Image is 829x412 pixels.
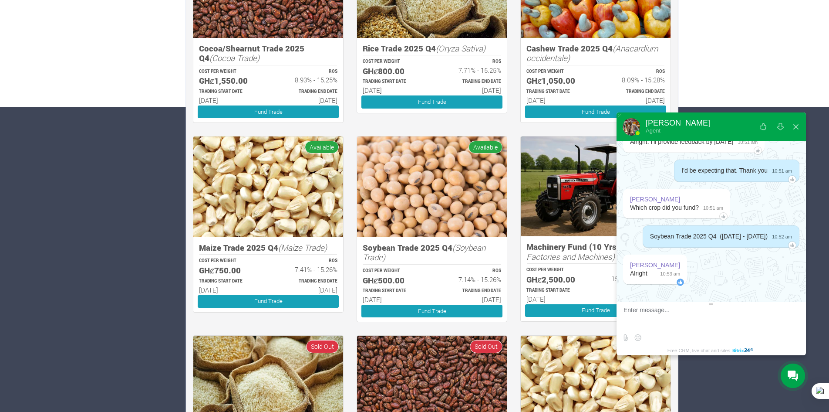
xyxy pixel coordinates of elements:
[363,86,424,94] h6: [DATE]
[630,261,680,269] div: [PERSON_NAME]
[198,106,339,118] a: Fund Trade
[440,86,501,94] h6: [DATE]
[363,78,424,85] p: Estimated Trading Start Date
[276,96,337,104] h6: [DATE]
[276,68,337,75] p: ROS
[681,167,768,174] span: I'd be expecting that. Thank you
[650,233,768,240] span: Soybean Trade 2025 Q4 ([DATE] - [DATE])
[526,89,588,95] p: Estimated Trading Start Date
[521,136,671,236] img: growforme image
[440,78,501,85] p: Estimated Trading End Date
[699,204,723,212] span: 10:51 am
[667,345,755,355] a: Free CRM, live chat and sites
[620,332,631,343] label: Send file
[632,332,643,343] button: Select emoticon
[199,258,260,264] p: COST PER WEIGHT
[305,141,339,153] span: Available
[603,295,665,303] h6: [DATE]
[363,276,424,286] h5: GHȼ500.00
[276,89,337,95] p: Estimated Trading End Date
[199,76,260,86] h5: GHȼ1,550.00
[755,116,771,137] button: Rate our service
[440,66,501,74] h6: 7.71% - 15.25%
[209,52,259,63] i: (Cocoa Trade)
[525,304,666,317] a: Fund Trade
[440,276,501,283] h6: 7.14% - 15.26%
[772,116,788,137] button: Download conversation history
[768,232,792,241] span: 10:52 am
[199,286,260,294] h6: [DATE]
[363,288,424,294] p: Estimated Trading Start Date
[526,43,658,64] i: (Anacardium occidentale)
[603,68,665,75] p: ROS
[603,76,665,84] h6: 8.09% - 15.28%
[276,266,337,273] h6: 7.41% - 15.26%
[630,204,699,211] span: Which crop did you fund?
[440,268,501,274] p: ROS
[646,127,710,134] div: Agent
[470,340,502,353] span: Sold Out
[199,266,260,276] h5: GHȼ750.00
[193,136,343,237] img: growforme image
[526,287,588,294] p: Estimated Trading Start Date
[436,43,485,54] i: (Oryza Sativa)
[526,68,588,75] p: COST PER WEIGHT
[276,278,337,285] p: Estimated Trading End Date
[198,295,339,308] a: Fund Trade
[199,96,260,104] h6: [DATE]
[603,267,665,273] p: ROS
[630,270,647,277] span: Alright
[656,269,680,278] span: 10:53 am
[630,195,680,204] div: [PERSON_NAME]
[363,296,424,303] h6: [DATE]
[440,58,501,65] p: ROS
[199,89,260,95] p: Estimated Trading Start Date
[199,68,260,75] p: COST PER WEIGHT
[363,66,424,76] h5: GHȼ800.00
[357,136,507,237] img: growforme image
[199,278,260,285] p: Estimated Trading Start Date
[526,295,588,303] h6: [DATE]
[525,106,666,118] a: Fund Trade
[468,141,502,153] span: Available
[526,96,588,104] h6: [DATE]
[363,268,424,274] p: COST PER WEIGHT
[199,243,337,253] h5: Maize Trade 2025 Q4
[603,275,665,283] h6: 150.29% - 255.43%
[199,44,337,63] h5: Cocoa/Shearnut Trade 2025 Q4
[440,296,501,303] h6: [DATE]
[788,116,804,137] button: Close widget
[361,305,502,317] a: Fund Trade
[278,242,327,253] i: (Maize Trade)
[276,76,337,84] h6: 8.93% - 15.25%
[363,58,424,65] p: COST PER WEIGHT
[361,95,502,108] a: Fund Trade
[667,345,730,355] span: Free CRM, live chat and sites
[526,242,665,262] h5: Machinery Fund (10 Yrs)
[526,275,588,285] h5: GHȼ2,500.00
[526,76,588,86] h5: GHȼ1,050.00
[276,286,337,294] h6: [DATE]
[768,167,792,175] span: 10:51 am
[306,340,339,353] span: Sold Out
[363,242,485,263] i: (Soybean Trade)
[603,89,665,95] p: Estimated Trading End Date
[603,96,665,104] h6: [DATE]
[526,267,588,273] p: COST PER WEIGHT
[276,258,337,264] p: ROS
[646,119,710,127] div: [PERSON_NAME]
[363,243,501,262] h5: Soybean Trade 2025 Q4
[363,44,501,54] h5: Rice Trade 2025 Q4
[526,44,665,63] h5: Cashew Trade 2025 Q4
[440,288,501,294] p: Estimated Trading End Date
[603,287,665,294] p: Estimated Trading End Date
[526,241,654,262] i: (Tractors, Factories and Machines)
